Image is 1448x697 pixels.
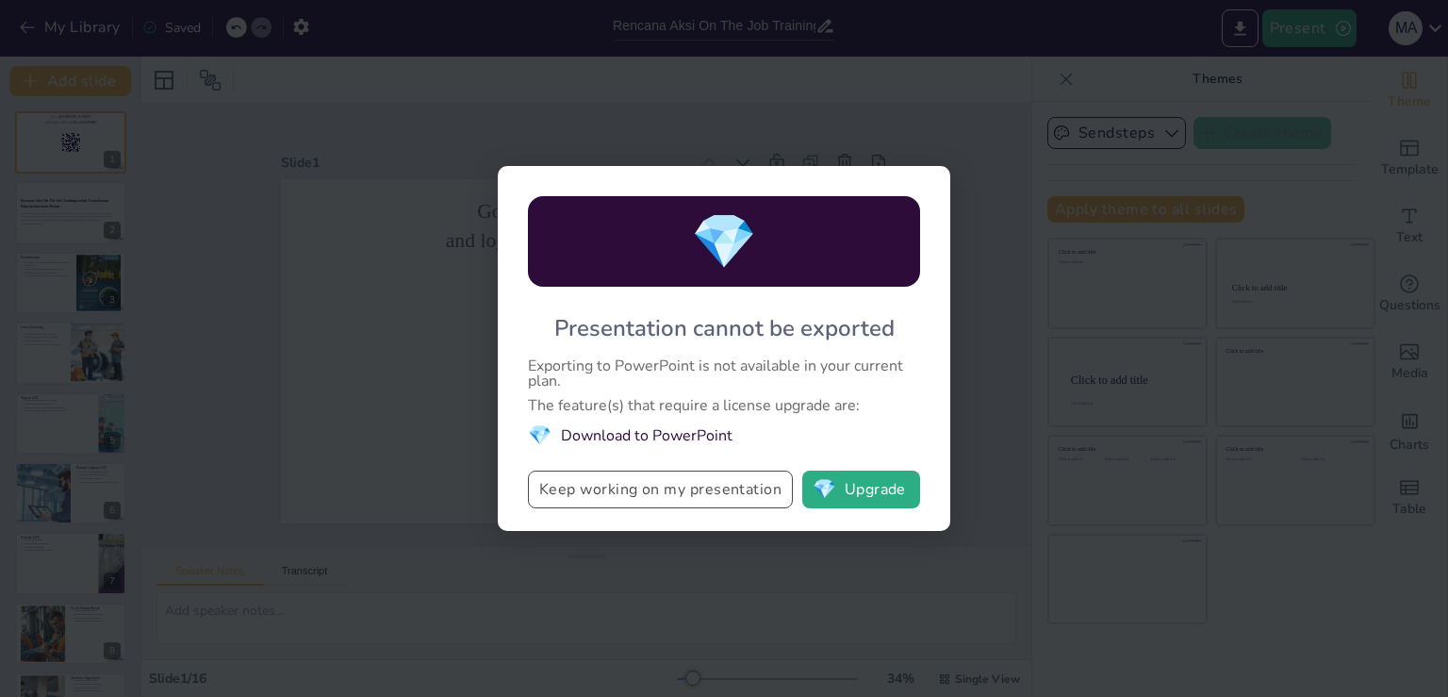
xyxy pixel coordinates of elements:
li: Download to PowerPoint [528,423,920,448]
div: Presentation cannot be exported [554,313,895,343]
div: Exporting to PowerPoint is not available in your current plan. [528,358,920,389]
span: diamond [813,480,836,499]
span: diamond [691,206,757,278]
button: diamondUpgrade [802,471,920,508]
div: The feature(s) that require a license upgrade are: [528,398,920,413]
button: Keep working on my presentation [528,471,793,508]
span: diamond [528,423,551,448]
